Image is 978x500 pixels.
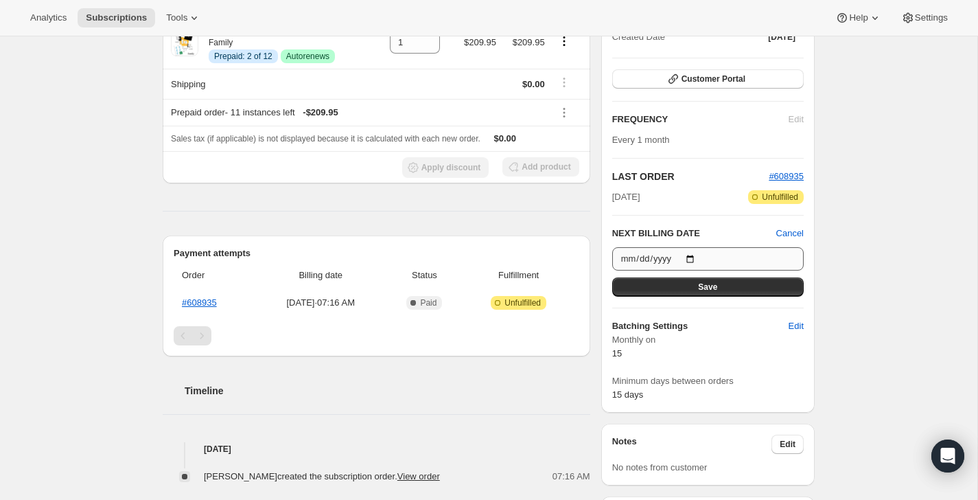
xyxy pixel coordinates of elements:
span: $209.95 [464,37,496,47]
span: [DATE] [612,190,640,204]
small: Family [209,38,233,47]
span: Created Date [612,30,665,44]
span: Fulfillment [467,269,571,282]
span: 15 [612,348,622,359]
span: Every 1 month [612,135,670,145]
span: Edit [789,319,804,333]
span: Customer Portal [682,73,745,84]
button: Customer Portal [612,69,804,89]
button: Cancel [776,227,804,240]
span: $0.00 [494,133,517,144]
span: Save [698,282,717,293]
span: [PERSON_NAME] created the subscription order. [204,471,440,481]
div: Open Intercom Messenger [931,440,964,473]
h2: Timeline [185,384,590,398]
span: Help [849,12,868,23]
h2: LAST ORDER [612,170,769,183]
h3: Notes [612,435,772,454]
span: Settings [915,12,948,23]
button: Subscriptions [78,8,155,27]
span: Edit [780,439,795,450]
span: Subscriptions [86,12,147,23]
span: 15 days [612,389,644,400]
h2: Payment attempts [174,247,579,260]
span: Billing date [259,269,382,282]
button: Settings [893,8,956,27]
div: Prepaid order - 11 instances left [171,106,545,120]
a: #608935 [769,171,804,181]
button: Save [612,277,804,297]
span: Unfulfilled [504,297,541,308]
span: Analytics [30,12,67,23]
th: Order [174,260,255,291]
span: - $209.95 [303,106,338,120]
button: Edit [780,315,812,337]
span: $0.00 [522,79,545,89]
div: 12mo Complete Membership [198,22,335,63]
span: No notes from customer [612,462,708,473]
th: Shipping [163,69,374,99]
span: [DATE] [768,32,795,43]
button: Edit [771,435,804,454]
span: Tools [166,12,187,23]
span: Autorenews [286,51,329,62]
nav: Pagination [174,326,579,345]
button: Tools [158,8,209,27]
span: 07:16 AM [552,470,590,484]
button: Shipping actions [553,75,575,90]
a: View order [397,471,440,481]
h2: NEXT BILLING DATE [612,227,776,240]
span: Monthly on [612,333,804,347]
button: [DATE] [760,27,804,47]
span: Sales tax (if applicable) is not displayed because it is calculated with each new order. [171,134,480,144]
span: Paid [420,297,436,308]
button: Product actions [553,34,575,49]
button: Analytics [22,8,75,27]
span: Prepaid: 2 of 12 [214,51,272,62]
span: [DATE] · 07:16 AM [259,296,382,310]
button: #608935 [769,170,804,183]
span: Minimum days between orders [612,374,804,388]
a: #608935 [182,297,217,308]
span: $209.95 [513,37,545,47]
h2: FREQUENCY [612,113,789,126]
span: Status [391,269,458,282]
h4: [DATE] [163,442,590,456]
span: Unfulfilled [762,192,798,203]
h6: Batching Settings [612,319,789,333]
button: Help [827,8,889,27]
